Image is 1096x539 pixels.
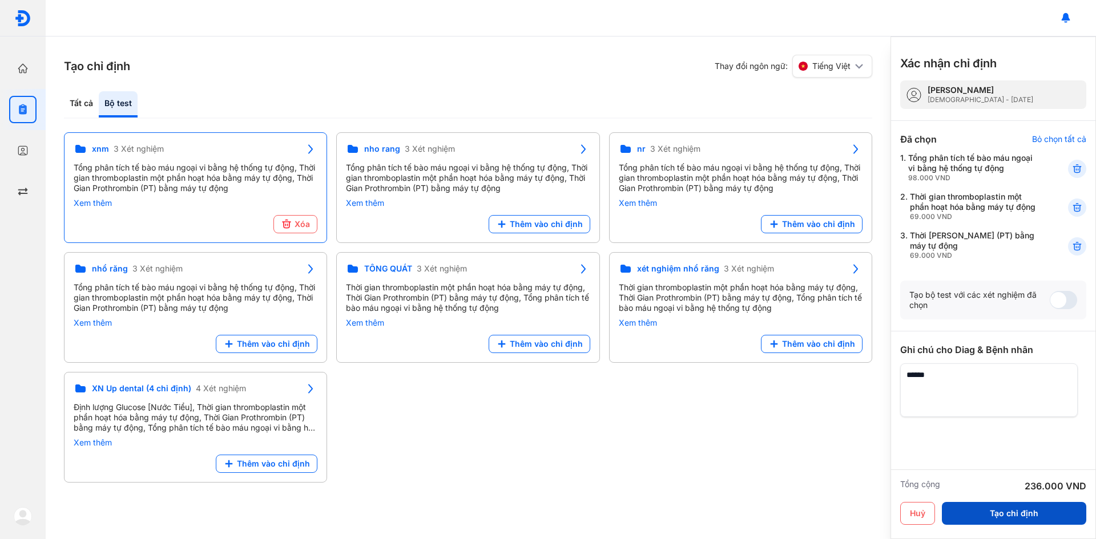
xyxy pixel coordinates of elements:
span: Thêm vào chỉ định [510,219,583,229]
span: 3 Xét nghiệm [417,264,467,274]
div: Xem thêm [346,318,590,328]
span: xnm [92,144,109,154]
div: 69.000 VND [910,251,1040,260]
span: Thêm vào chỉ định [782,219,855,229]
div: Xem thêm [74,318,317,328]
div: 98.000 VND [908,173,1040,183]
div: Xem thêm [74,437,317,448]
div: Tất cả [64,91,99,117]
div: 1. [900,153,1040,183]
button: Thêm vào chỉ định [489,215,590,233]
span: Thêm vào chỉ định [237,459,310,469]
button: Thêm vào chỉ định [761,215,863,233]
div: Xem thêm [346,198,590,208]
span: Thêm vào chỉ định [782,339,855,349]
div: 236.000 VND [1025,479,1086,493]
img: logo [14,10,31,27]
div: Thời gian thromboplastin một phần hoạt hóa bằng máy tự động, Thời Gian Prothrombin (PT) bằng máy ... [619,282,863,313]
h3: Tạo chỉ định [64,58,130,74]
div: Xem thêm [619,198,863,208]
div: Thời [PERSON_NAME] (PT) bằng máy tự động [910,230,1040,260]
div: Bộ test [99,91,138,117]
span: 4 Xét nghiệm [196,383,246,394]
span: Thêm vào chỉ định [237,339,310,349]
div: Tổng phân tích tế bào máu ngoại vi bằng hệ thống tự động, Thời gian thromboplastin một phần hoạt ... [74,163,317,193]
span: 3 Xét nghiệm [650,144,700,154]
button: Huỷ [900,502,935,525]
div: Thời gian thromboplastin một phần hoạt hóa bằng máy tự động, Thời Gian Prothrombin (PT) bằng máy ... [346,282,590,313]
span: Thêm vào chỉ định [510,339,583,349]
div: [PERSON_NAME] [928,85,1033,95]
div: Xem thêm [74,198,317,208]
span: TỔNG QUÁT [364,264,412,274]
span: nr [637,144,646,154]
div: Thời gian thromboplastin một phần hoạt hóa bằng máy tự động [910,192,1040,221]
span: nho rang [364,144,400,154]
div: Tổng phân tích tế bào máu ngoại vi bằng hệ thống tự động [908,153,1040,183]
span: XN Up dental (4 chỉ định) [92,383,191,394]
span: 3 Xét nghiệm [724,264,774,274]
button: Thêm vào chỉ định [761,335,863,353]
button: Thêm vào chỉ định [216,335,317,353]
button: Xóa [273,215,317,233]
h3: Xác nhận chỉ định [900,55,997,71]
span: nhổ răng [92,264,128,274]
div: Thay đổi ngôn ngữ: [715,55,872,78]
div: Tổng cộng [900,479,940,493]
div: Bỏ chọn tất cả [1032,134,1086,144]
span: 3 Xét nghiệm [405,144,455,154]
div: 3. [900,230,1040,260]
div: Định lượng Glucose [Nước Tiểu], Thời gian thromboplastin một phần hoạt hóa bằng máy tự động, Thời... [74,402,317,433]
div: Ghi chú cho Diag & Bệnh nhân [900,343,1086,356]
span: Xóa [295,219,310,229]
span: 3 Xét nghiệm [132,264,183,274]
div: Tạo bộ test với các xét nghiệm đã chọn [909,290,1050,310]
span: xét nghiệm nhổ răng [637,264,719,274]
span: 3 Xét nghiệm [114,144,164,154]
div: 69.000 VND [910,212,1040,221]
button: Thêm vào chỉ định [216,455,317,473]
div: [DEMOGRAPHIC_DATA] - [DATE] [928,95,1033,104]
img: logo [14,507,32,525]
div: Tổng phân tích tế bào máu ngoại vi bằng hệ thống tự động, Thời gian thromboplastin một phần hoạt ... [346,163,590,193]
button: Thêm vào chỉ định [489,335,590,353]
span: Tiếng Việt [812,61,851,71]
div: Đã chọn [900,132,937,146]
div: Tổng phân tích tế bào máu ngoại vi bằng hệ thống tự động, Thời gian thromboplastin một phần hoạt ... [74,282,317,313]
div: 2. [900,192,1040,221]
div: Xem thêm [619,318,863,328]
button: Tạo chỉ định [942,502,1086,525]
div: Tổng phân tích tế bào máu ngoại vi bằng hệ thống tự động, Thời gian thromboplastin một phần hoạt ... [619,163,863,193]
